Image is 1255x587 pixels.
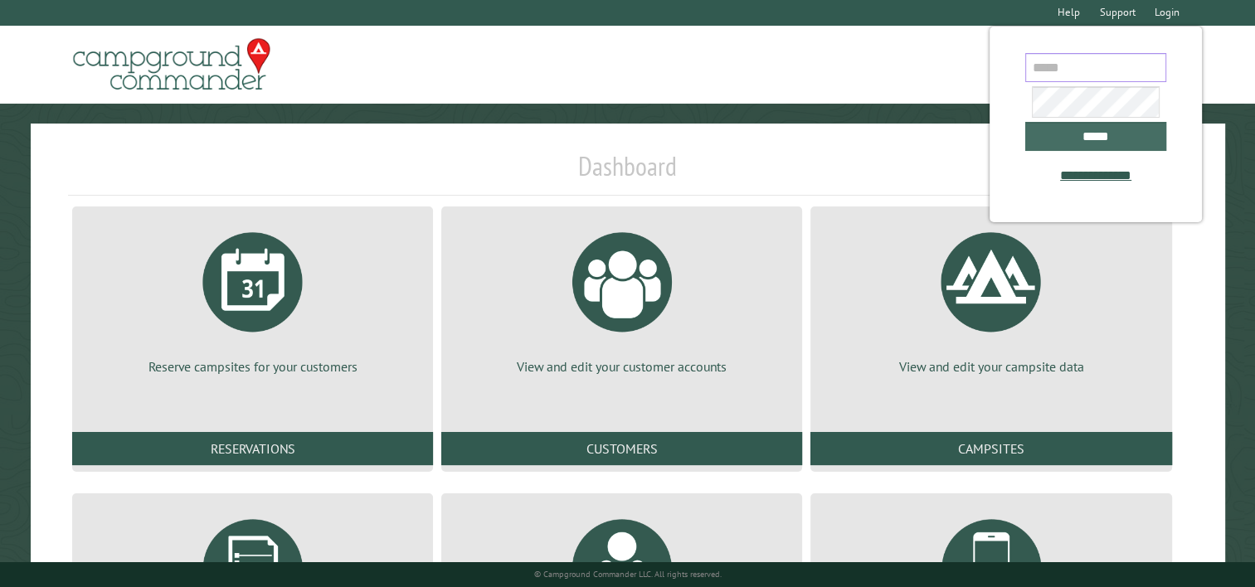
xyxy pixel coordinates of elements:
[92,357,413,376] p: Reserve campsites for your customers
[68,32,275,97] img: Campground Commander
[68,150,1187,196] h1: Dashboard
[461,357,782,376] p: View and edit your customer accounts
[72,432,433,465] a: Reservations
[461,220,782,376] a: View and edit your customer accounts
[830,220,1151,376] a: View and edit your campsite data
[810,432,1171,465] a: Campsites
[534,569,722,580] small: © Campground Commander LLC. All rights reserved.
[92,220,413,376] a: Reserve campsites for your customers
[441,432,802,465] a: Customers
[830,357,1151,376] p: View and edit your campsite data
